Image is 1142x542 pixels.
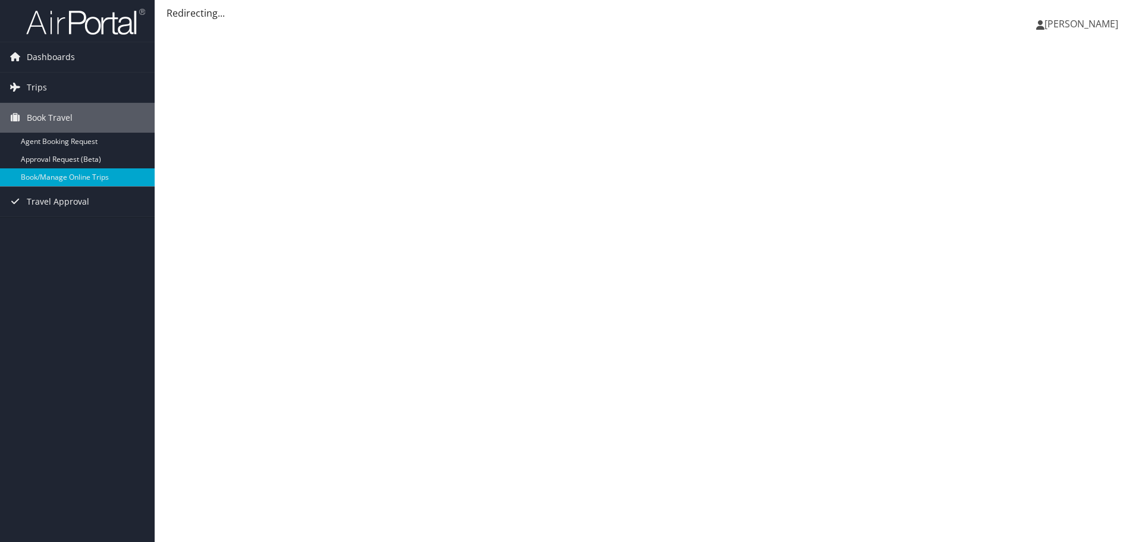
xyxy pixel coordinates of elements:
[27,187,89,217] span: Travel Approval
[27,73,47,102] span: Trips
[1036,6,1130,42] a: [PERSON_NAME]
[26,8,145,36] img: airportal-logo.png
[27,42,75,72] span: Dashboards
[167,6,1130,20] div: Redirecting...
[27,103,73,133] span: Book Travel
[1044,17,1118,30] span: [PERSON_NAME]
